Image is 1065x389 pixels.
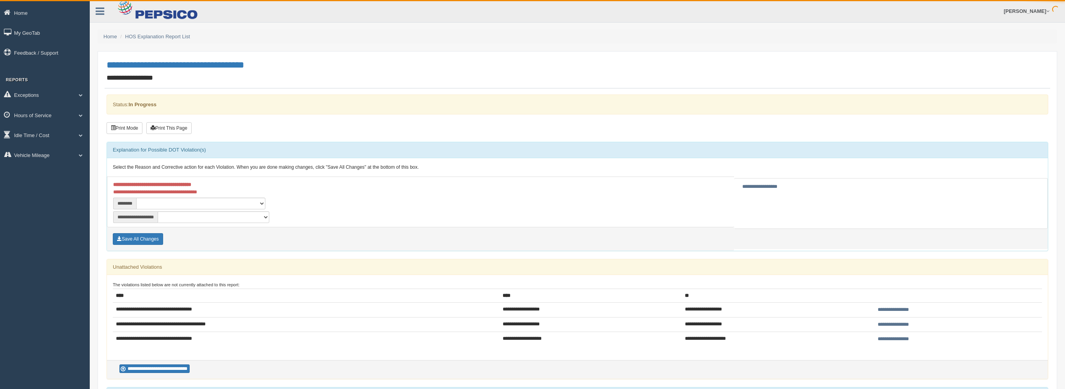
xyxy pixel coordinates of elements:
[113,233,163,245] button: Save
[128,102,156,107] strong: In Progress
[107,142,1048,158] div: Explanation for Possible DOT Violation(s)
[107,122,142,134] button: Print Mode
[103,34,117,39] a: Home
[146,122,192,134] button: Print This Page
[107,95,1048,114] div: Status:
[107,259,1048,275] div: Unattached Violations
[125,34,190,39] a: HOS Explanation Report List
[107,158,1048,177] div: Select the Reason and Corrective action for each Violation. When you are done making changes, cli...
[113,282,240,287] small: The violations listed below are not currently attached to this report:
